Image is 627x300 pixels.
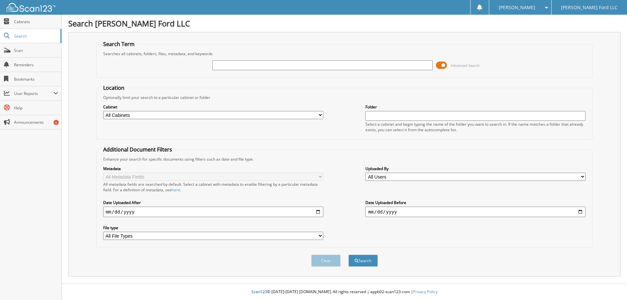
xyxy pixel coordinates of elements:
label: Cabinet [103,104,323,110]
label: Uploaded By [365,166,586,171]
span: Scan123 [251,289,267,294]
div: Optionally limit your search to a particular cabinet or folder [100,95,589,100]
span: Reminders [14,62,58,68]
span: [PERSON_NAME] Ford LLC [561,6,618,9]
button: Clear [311,255,341,267]
span: Help [14,105,58,111]
a: Privacy Policy [413,289,438,294]
legend: Location [100,84,128,91]
button: Search [348,255,378,267]
input: end [365,207,586,217]
span: Search [14,33,57,39]
legend: Search Term [100,40,138,48]
img: scan123-logo-white.svg [7,3,56,12]
div: Searches all cabinets, folders, files, metadata, and keywords [100,51,589,56]
span: Scan [14,48,58,53]
h1: Search [PERSON_NAME] Ford LLC [68,18,620,29]
a: here [172,187,180,193]
span: Cabinets [14,19,58,24]
span: [PERSON_NAME] [499,6,535,9]
legend: Additional Document Filters [100,146,175,153]
div: © [DATE]-[DATE] [DOMAIN_NAME]. All rights reserved | appb02-scan123-com | [62,284,627,300]
span: Announcements [14,119,58,125]
input: start [103,207,323,217]
span: User Reports [14,91,54,96]
div: Select a cabinet and begin typing the name of the folder you want to search in. If the name match... [365,121,586,133]
span: Bookmarks [14,76,58,82]
span: Advanced Search [451,63,480,68]
label: File type [103,225,323,230]
label: Folder [365,104,586,110]
div: All metadata fields are searched by default. Select a cabinet with metadata to enable filtering b... [103,182,323,193]
div: 6 [54,120,59,125]
label: Metadata [103,166,323,171]
div: Enhance your search for specific documents using filters such as date and file type. [100,156,589,162]
label: Date Uploaded Before [365,200,586,205]
label: Date Uploaded After [103,200,323,205]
